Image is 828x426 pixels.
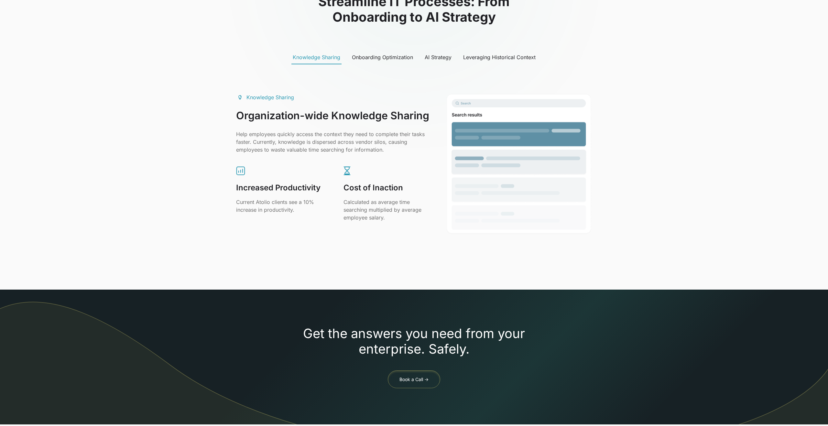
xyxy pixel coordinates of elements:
[236,182,323,193] h2: Increased Productivity
[463,53,536,61] div: Leveraging Historical Context
[399,376,429,383] div: Book a Call ->
[446,93,592,235] img: image
[236,109,430,122] h3: Organization-wide Knowledge Sharing
[343,198,430,221] p: Calculated as average time searching multiplied by average employee salary.
[388,370,440,388] a: Book a Call ->
[293,53,340,61] div: Knowledge Sharing
[236,198,323,214] p: Current Atolio clients see a 10% increase in productivity.
[343,182,430,193] h2: Cost of Inaction
[352,53,413,61] div: Onboarding Optimization
[425,53,452,61] div: AI Strategy
[246,93,294,101] div: Knowledge Sharing
[236,130,430,154] p: Help employees quickly access the context they need to complete their tasks faster. Currently, kn...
